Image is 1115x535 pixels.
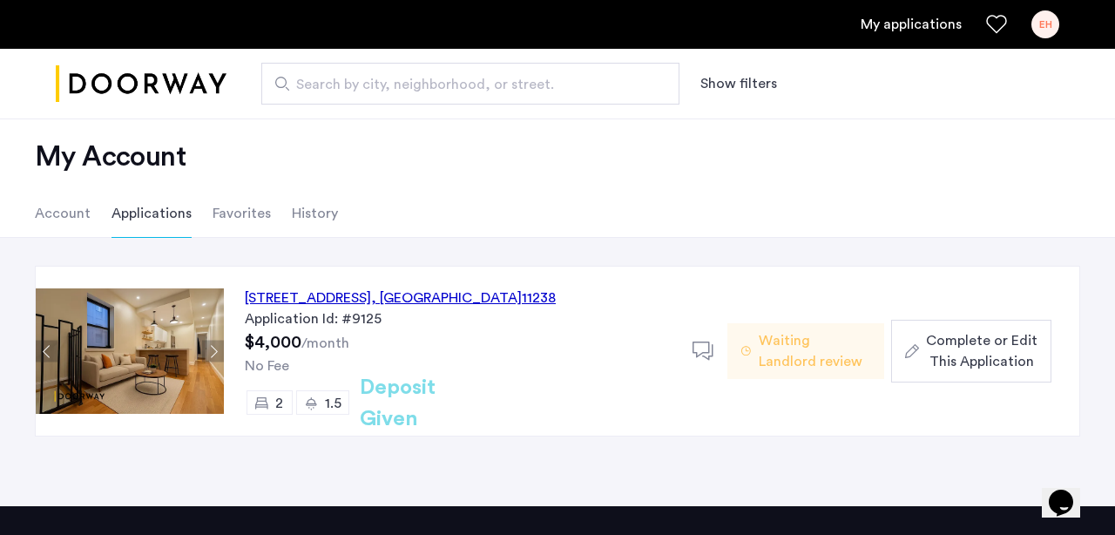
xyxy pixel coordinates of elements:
a: My application [861,14,962,35]
h2: Deposit Given [360,372,498,435]
span: Search by city, neighborhood, or street. [296,74,631,95]
img: Apartment photo [36,288,224,414]
button: Previous apartment [36,341,57,362]
button: button [891,320,1051,383]
img: logo [56,51,226,117]
button: Show or hide filters [700,73,777,94]
iframe: chat widget [1042,465,1098,518]
span: $4,000 [245,334,301,351]
button: Next apartment [202,341,224,362]
span: Waiting Landlord review [759,330,870,372]
a: Favorites [986,14,1007,35]
span: , [GEOGRAPHIC_DATA] [371,291,522,305]
sub: /month [301,336,349,350]
li: Applications [111,189,192,238]
div: Application Id: #9125 [245,308,672,329]
span: No Fee [245,359,289,373]
li: Favorites [213,189,271,238]
span: 2 [275,396,283,410]
div: EH [1031,10,1059,38]
div: [STREET_ADDRESS] 11238 [245,288,556,308]
li: History [292,189,338,238]
li: Account [35,189,91,238]
a: Cazamio logo [56,51,226,117]
span: 1.5 [325,396,341,410]
span: Complete or Edit This Application [926,330,1037,372]
h2: My Account [35,139,1080,174]
input: Apartment Search [261,63,679,105]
